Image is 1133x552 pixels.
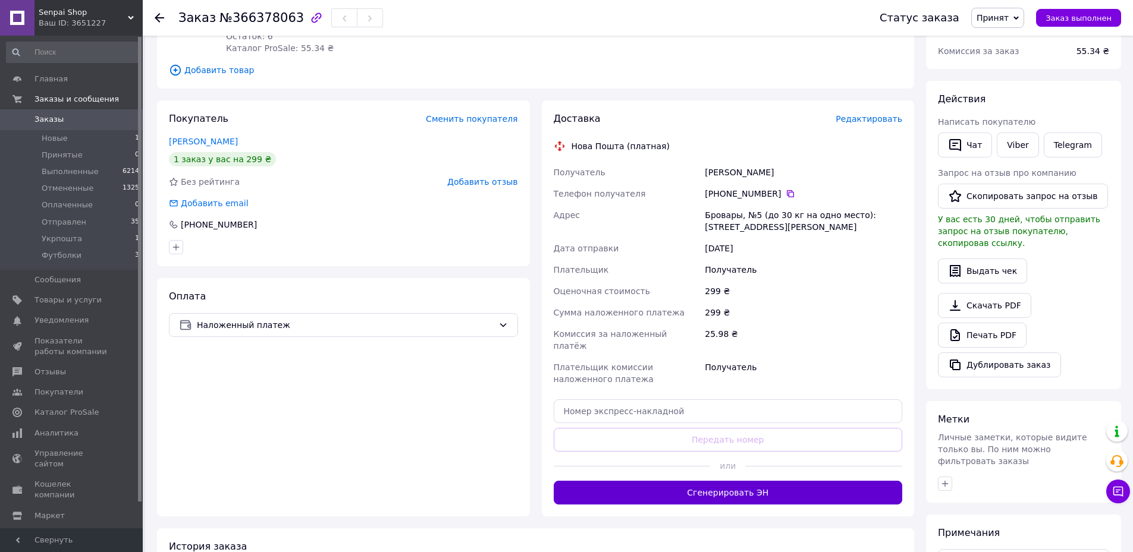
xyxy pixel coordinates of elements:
[554,265,609,275] span: Плательщик
[1046,14,1112,23] span: Заказ выполнен
[39,7,128,18] span: Senpai Shop
[226,31,273,41] span: Остаток: 6
[938,414,969,425] span: Метки
[554,244,619,253] span: Дата отправки
[34,114,64,125] span: Заказы
[554,308,685,317] span: Сумма наложенного платежа
[42,200,93,210] span: Оплаченные
[705,188,902,200] div: [PHONE_NUMBER]
[702,302,905,323] div: 299 ₴
[39,18,143,29] div: Ваш ID: 3651227
[836,114,902,124] span: Редактировать
[702,280,905,302] div: 299 ₴
[42,183,93,194] span: Отмененные
[554,113,601,124] span: Доставка
[938,184,1108,209] button: Скопировать запрос на отзыв
[169,113,228,124] span: Покупатель
[42,234,82,244] span: Укрпошта
[34,94,119,105] span: Заказы и сообщения
[131,217,139,228] span: 35
[938,215,1100,248] span: У вас есть 30 дней, чтобы отправить запрос на отзыв покупателю, скопировав ссылку.
[938,527,1000,538] span: Примечания
[1044,133,1102,157] a: Telegram
[42,217,86,228] span: Отправлен
[135,234,139,244] span: 1
[426,114,517,124] span: Сменить покупателя
[219,11,304,25] span: №366378063
[169,137,238,146] a: [PERSON_NAME]
[169,541,247,552] span: История заказа
[997,133,1038,157] a: Viber
[34,510,65,521] span: Маркет
[938,258,1027,283] button: Выдать чек
[938,133,992,157] button: Чат
[135,200,139,210] span: 0
[554,286,651,296] span: Оценочная стоимость
[1036,9,1121,27] button: Заказ выполнен
[938,46,1019,56] span: Комиссия за заказ
[880,12,959,24] div: Статус заказа
[226,43,334,53] span: Каталог ProSale: 55.34 ₴
[702,162,905,183] div: [PERSON_NAME]
[180,197,250,209] div: Добавить email
[180,219,258,231] div: [PHONE_NUMBER]
[42,133,68,144] span: Новые
[197,318,494,332] span: Наложенный платеж
[702,204,905,238] div: Бровары, №5 (до 30 кг на одно место): [STREET_ADDRESS][PERSON_NAME]
[34,275,81,285] span: Сообщения
[554,399,903,423] input: Номер экспресс-накладной
[34,74,68,84] span: Главная
[168,197,250,209] div: Добавить email
[178,11,216,25] span: Заказ
[42,166,99,177] span: Выполненные
[554,362,654,384] span: Плательщик комиссии наложенного платежа
[1076,46,1109,56] span: 55.34 ₴
[135,133,139,144] span: 1
[1106,480,1130,503] button: Чат с покупателем
[135,250,139,261] span: 3
[938,352,1061,377] button: Дублировать заказ
[34,448,110,469] span: Управление сайтом
[42,250,81,261] span: Футболки
[34,387,83,398] span: Покупатели
[554,189,646,198] span: Телефон получателя
[938,93,986,105] span: Действия
[34,428,79,439] span: Аналитика
[702,357,905,390] div: Получатель
[938,323,1027,348] a: Печать PDF
[702,259,905,280] div: Получатель
[938,433,1087,466] span: Личные заметки, которые видите только вы. По ним можно фильтровать заказы
[554,210,580,220] span: Адрес
[569,140,673,152] div: Нова Пошта (платная)
[34,407,99,418] span: Каталог ProSale
[34,336,110,357] span: Показатели работы компании
[938,117,1035,127] span: Написать покупателю
[702,238,905,259] div: [DATE]
[123,166,139,177] span: 6214
[447,177,517,187] span: Добавить отзыв
[34,295,102,305] span: Товары и услуги
[42,150,83,160] span: Принятые
[554,168,605,177] span: Получатель
[34,315,89,326] span: Уведомления
[169,291,206,302] span: Оплата
[169,64,902,77] span: Добавить товар
[702,323,905,357] div: 25.98 ₴
[710,460,745,472] span: или
[135,150,139,160] span: 0
[554,329,667,351] span: Комиссия за наложенный платёж
[155,12,164,24] div: Вернуться назад
[554,481,903,504] button: Сгенерировать ЭН
[938,293,1031,318] a: Скачать PDF
[34,479,110,500] span: Кошелек компании
[169,152,276,166] div: 1 заказ у вас на 299 ₴
[938,168,1076,178] span: Запрос на отзыв про компанию
[123,183,139,194] span: 1325
[34,367,66,377] span: Отзывы
[977,13,1009,23] span: Принят
[181,177,240,187] span: Без рейтинга
[6,42,140,63] input: Поиск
